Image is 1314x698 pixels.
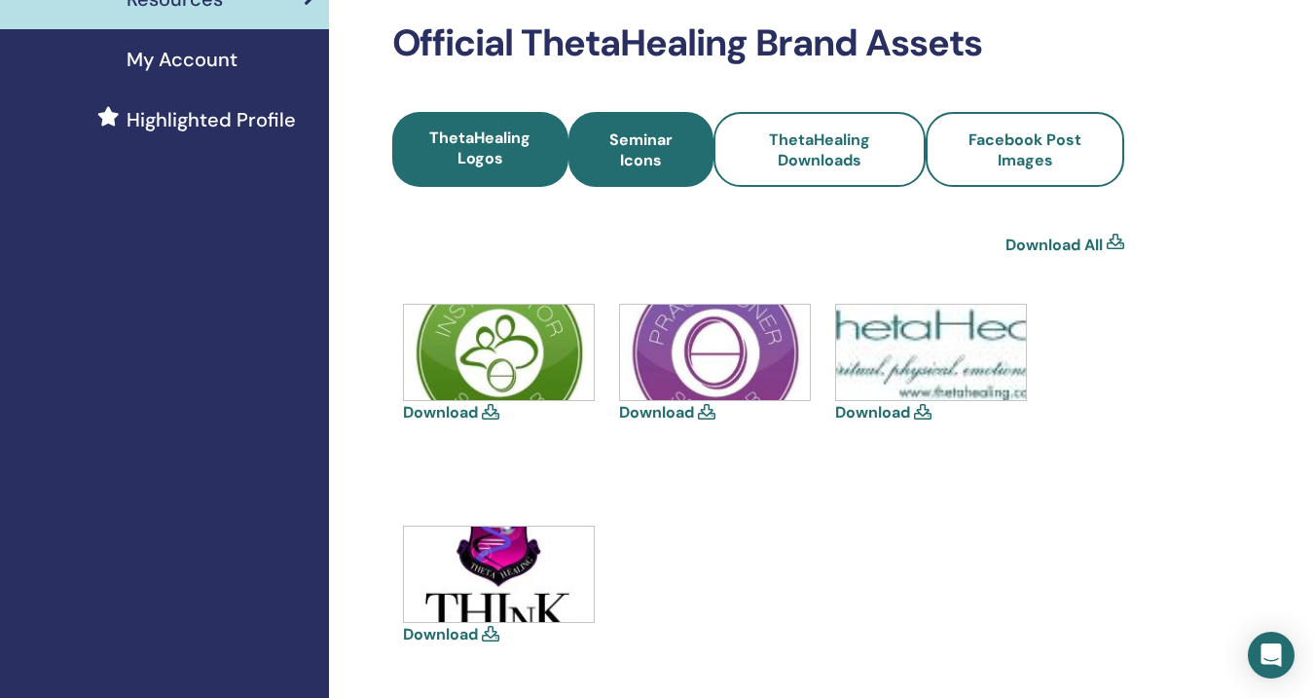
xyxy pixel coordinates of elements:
span: Seminar Icons [595,129,687,170]
a: Download [403,624,478,644]
a: Download [619,402,694,422]
a: Facebook Post Images [926,112,1124,187]
span: ThetaHealing Downloads [769,129,870,170]
a: Download [835,402,910,422]
a: Seminar Icons [568,112,713,187]
img: icons-instructor.jpg [404,305,594,400]
span: Highlighted Profile [127,105,296,134]
span: Facebook Post Images [968,129,1081,170]
a: Download All [1005,234,1103,257]
a: Download [403,402,478,422]
img: thetahealing-logo-a-copy.jpg [836,305,1026,400]
div: Open Intercom Messenger [1248,632,1295,679]
img: icons-practitioner.jpg [620,305,810,400]
img: think-shield.jpg [404,527,594,622]
a: ThetaHealing Downloads [713,112,926,187]
span: ThetaHealing Logos [429,128,530,168]
h2: Official ThetaHealing Brand Assets [392,21,1125,66]
a: ThetaHealing Logos [392,112,568,187]
span: My Account [127,45,237,74]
